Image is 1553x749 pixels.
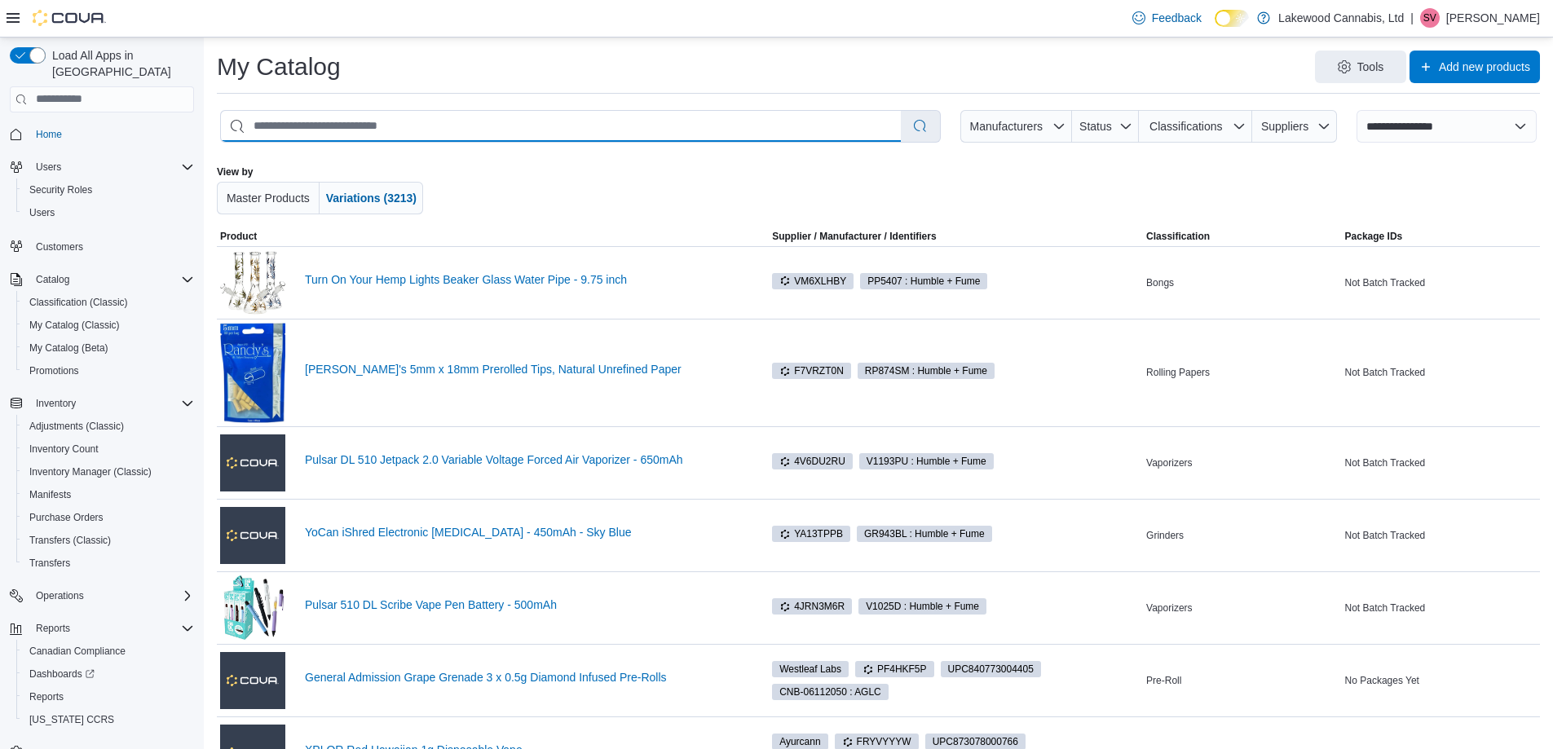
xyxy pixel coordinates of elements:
span: 4V6DU2RU [779,454,845,469]
img: Randy's 5mm x 18mm Prerolled Tips, Natural Unrefined Paper [220,323,285,423]
button: Master Products [217,182,320,214]
div: Pre-Roll [1143,671,1341,690]
a: Manifests [23,485,77,504]
a: Turn On Your Hemp Lights Beaker Glass Water Pipe - 9.75 inch [305,273,743,286]
button: Inventory [3,392,201,415]
div: Bongs [1143,273,1341,293]
a: Security Roles [23,180,99,200]
span: Manufacturers [970,120,1043,133]
button: Classifications [1139,110,1252,143]
span: VM6XLHBY [772,273,854,289]
span: Customers [36,240,83,253]
button: Promotions [16,359,201,382]
span: Product [220,230,257,243]
span: Classifications [1149,120,1222,133]
img: Pulsar 510 DL Scribe Vape Pen Battery - 500mAh [220,575,285,641]
span: Ayurcann [779,734,820,749]
a: Classification (Classic) [23,293,135,312]
span: Operations [36,589,84,602]
h1: My Catalog [217,51,341,83]
span: Classification (Classic) [23,293,194,312]
span: CNB-06112050 : AGLC [779,685,881,699]
span: My Catalog (Classic) [23,315,194,335]
span: GR943BL : Humble + Fume [857,526,992,542]
div: Not Batch Tracked [1342,273,1540,293]
span: V1025D : Humble + Fume [858,598,986,615]
p: [PERSON_NAME] [1446,8,1540,28]
button: Reports [16,685,201,708]
a: My Catalog (Classic) [23,315,126,335]
button: Transfers (Classic) [16,529,201,552]
button: Operations [29,586,90,606]
img: YoCan iShred Electronic Grinder - 450mAh - Sky Blue [220,507,285,564]
div: Vaporizers [1143,453,1341,473]
span: Users [23,203,194,222]
input: Dark Mode [1215,10,1249,27]
span: Purchase Orders [29,511,104,524]
span: PP5407 : Humble + Fume [867,274,980,289]
span: UPC 840773004405 [948,662,1034,676]
button: Reports [3,617,201,640]
span: CNB-06112050 : AGLC [772,684,889,700]
span: UPC 873078000766 [933,734,1018,749]
a: Transfers [23,553,77,573]
span: Manifests [29,488,71,501]
span: Inventory [29,394,194,413]
span: Canadian Compliance [29,645,126,658]
span: Home [29,124,194,144]
span: Washington CCRS [23,710,194,729]
span: My Catalog (Beta) [23,338,194,358]
span: Status [1079,120,1112,133]
button: Purchase Orders [16,506,201,529]
span: Transfers [23,553,194,573]
img: General Admission Grape Grenade 3 x 0.5g Diamond Infused Pre-Rolls [220,652,285,709]
div: Not Batch Tracked [1342,526,1540,545]
a: Transfers (Classic) [23,531,117,550]
span: F7VRZT0N [772,363,851,379]
a: Inventory Manager (Classic) [23,462,158,482]
div: Scott Villanueva-Hlad [1420,8,1440,28]
span: 4V6DU2RU [772,453,853,469]
button: Catalog [29,270,76,289]
span: Inventory Manager (Classic) [29,465,152,478]
button: Inventory Count [16,438,201,460]
div: Supplier / Manufacturer / Identifiers [772,230,936,243]
span: Customers [29,236,194,256]
span: PP5407 : Humble + Fume [860,273,987,289]
a: [US_STATE] CCRS [23,710,121,729]
span: Reports [23,687,194,707]
span: Dark Mode [1215,27,1215,28]
span: Add new products [1439,59,1530,75]
span: Promotions [23,361,194,381]
span: Westleaf Labs [779,662,841,676]
a: Pulsar DL 510 Jetpack 2.0 Variable Voltage Forced Air Vaporizer - 650mAh [305,453,743,466]
span: UPC840773004405 [941,661,1041,677]
a: Customers [29,237,90,257]
span: Home [36,128,62,141]
button: Users [29,157,68,177]
span: Supplier / Manufacturer / Identifiers [749,230,936,243]
span: Reports [29,619,194,638]
a: Promotions [23,361,86,381]
div: Vaporizers [1143,598,1341,618]
a: YoCan iShred Electronic [MEDICAL_DATA] - 450mAh - Sky Blue [305,526,743,539]
span: PF4HKF5P [855,661,934,677]
span: Dashboards [29,667,95,681]
span: Catalog [29,270,194,289]
a: [PERSON_NAME]'s 5mm x 18mm Prerolled Tips, Natural Unrefined Paper [305,363,743,376]
span: Security Roles [23,180,194,200]
button: Transfers [16,552,201,575]
span: 4JRN3M6R [779,599,845,614]
span: Transfers [29,557,70,570]
button: Users [16,201,201,224]
span: [US_STATE] CCRS [29,713,114,726]
span: Reports [36,622,70,635]
span: Adjustments (Classic) [23,416,194,436]
a: Canadian Compliance [23,641,132,661]
span: Operations [29,586,194,606]
span: Suppliers [1261,120,1308,133]
span: Users [36,161,61,174]
button: Security Roles [16,178,201,201]
span: Inventory [36,397,76,410]
span: My Catalog (Classic) [29,319,120,332]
